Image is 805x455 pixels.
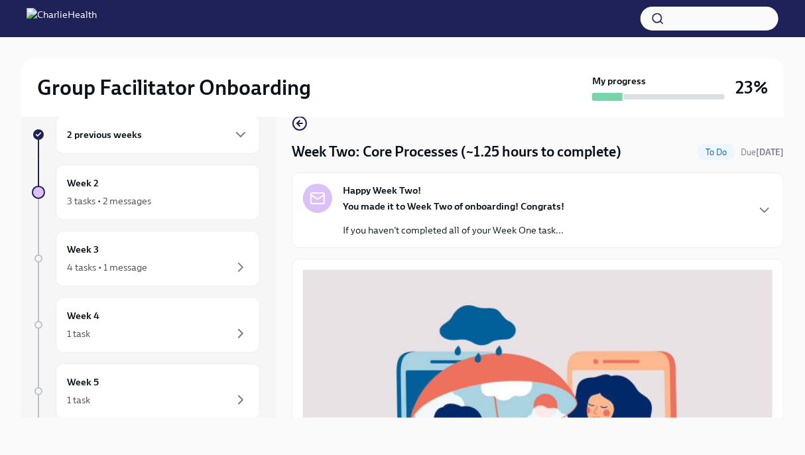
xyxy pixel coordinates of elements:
strong: Happy Week Two! [343,184,421,197]
a: Week 23 tasks • 2 messages [32,164,260,220]
h2: Group Facilitator Onboarding [37,74,311,101]
img: CharlieHealth [27,8,97,29]
h6: 2 previous weeks [67,127,142,142]
strong: My progress [592,74,646,88]
span: Due [741,147,784,157]
h6: Week 4 [67,308,99,323]
a: Week 34 tasks • 1 message [32,231,260,287]
div: 4 tasks • 1 message [67,261,147,274]
h6: Week 2 [67,176,99,190]
div: 3 tasks • 2 messages [67,194,151,208]
div: 2 previous weeks [56,115,260,154]
h3: 23% [735,76,768,99]
h4: Week Two: Core Processes (~1.25 hours to complete) [292,142,621,162]
h6: Week 5 [67,375,99,389]
div: 1 task [67,393,90,407]
strong: [DATE] [756,147,784,157]
span: To Do [698,147,735,157]
h6: Week 3 [67,242,99,257]
strong: You made it to Week Two of onboarding! Congrats! [343,200,564,212]
a: Week 41 task [32,297,260,353]
span: September 1st, 2025 10:00 [741,146,784,159]
a: Week 51 task [32,363,260,419]
div: 1 task [67,327,90,340]
p: If you haven't completed all of your Week One task... [343,224,564,237]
